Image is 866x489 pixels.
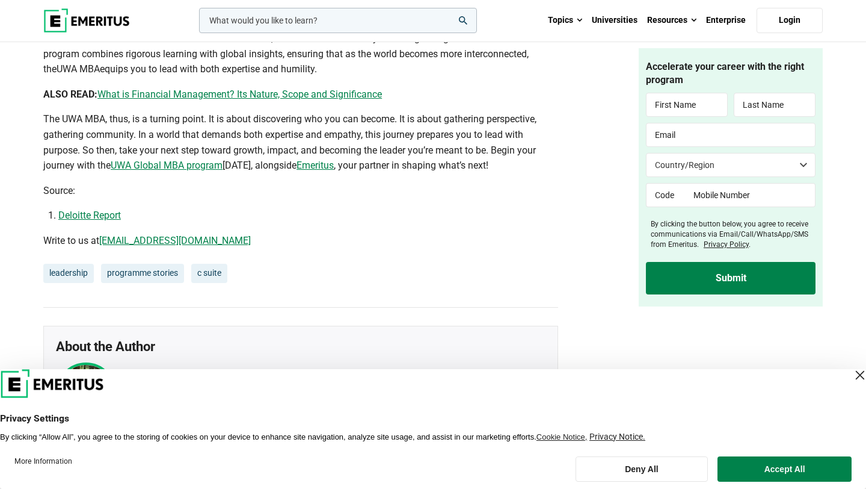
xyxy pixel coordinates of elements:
[101,264,184,283] a: programme stories
[97,89,382,100] a: What is Financial Management? Its Nature, Scope and Significance
[757,8,823,33] a: Login
[289,33,332,44] span: UWA MBA
[646,123,815,148] input: Email
[199,8,477,33] input: woocommerce-product-search-field-0
[43,33,529,75] span: connects you to its growing influence. The program combines rigorous learning with global insight...
[56,338,545,355] h3: About the Author
[646,262,815,294] input: Submit
[646,184,685,208] input: Code
[58,210,121,221] a: Deloitte Report
[734,93,815,117] input: Last Name
[100,63,317,75] span: equips you to lead with both expertise and humility.
[651,220,815,250] label: By clicking the button below, you agree to receive communications via Email/Call/WhatsApp/SMS fro...
[646,154,815,178] select: Country
[704,240,749,249] a: Privacy Policy
[334,160,488,171] span: , your partner in shaping what’s next!
[191,264,227,283] a: c suite
[43,113,536,171] span: The UWA MBA, thus, is a turning point. It is about discovering who you can become. It is about ga...
[43,89,97,100] b: ALSO READ:
[646,93,728,117] input: First Name
[685,184,816,208] input: Mobile Number
[43,235,99,246] span: Write to us at
[43,185,75,196] span: Source:
[296,160,334,171] a: Emeritus
[223,160,296,171] span: [DATE], alongside
[99,235,251,246] a: [EMAIL_ADDRESS][DOMAIN_NAME]
[111,160,223,171] a: UWA Global MBA program
[43,264,94,283] a: leadership
[57,63,100,75] span: UWA MBA
[646,60,815,87] h4: Accelerate your career with the right program
[58,365,114,420] img: Profile Image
